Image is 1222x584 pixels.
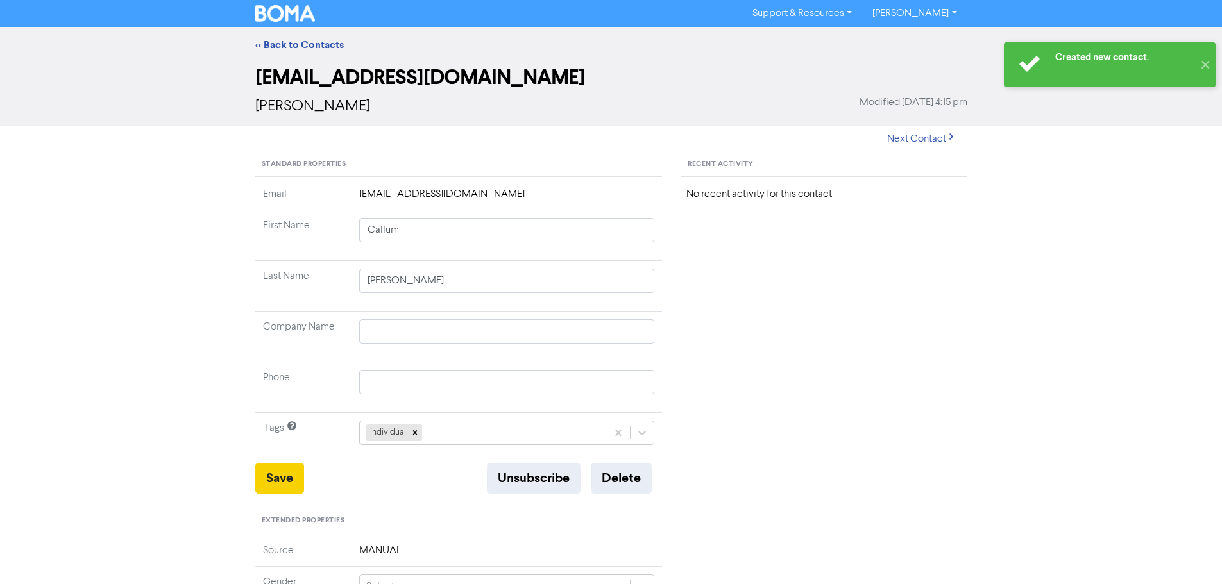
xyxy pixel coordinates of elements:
[1055,51,1193,64] div: Created new contact.
[255,413,352,463] td: Tags
[255,362,352,413] td: Phone
[862,3,967,24] a: [PERSON_NAME]
[255,543,352,567] td: Source
[860,95,967,110] span: Modified [DATE] 4:15 pm
[255,153,663,177] div: Standard Properties
[876,126,967,153] button: Next Contact
[366,424,408,441] div: individual
[1158,522,1222,584] iframe: Chat Widget
[686,187,962,202] div: No recent activity for this contact
[352,543,663,567] td: MANUAL
[255,312,352,362] td: Company Name
[255,65,967,90] h2: [EMAIL_ADDRESS][DOMAIN_NAME]
[591,463,652,494] button: Delete
[681,153,967,177] div: Recent Activity
[742,3,862,24] a: Support & Resources
[255,38,344,51] a: << Back to Contacts
[255,99,370,114] span: [PERSON_NAME]
[255,5,316,22] img: BOMA Logo
[255,210,352,261] td: First Name
[255,463,304,494] button: Save
[255,509,663,533] div: Extended Properties
[255,261,352,312] td: Last Name
[255,187,352,210] td: Email
[487,463,581,494] button: Unsubscribe
[352,187,663,210] td: [EMAIL_ADDRESS][DOMAIN_NAME]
